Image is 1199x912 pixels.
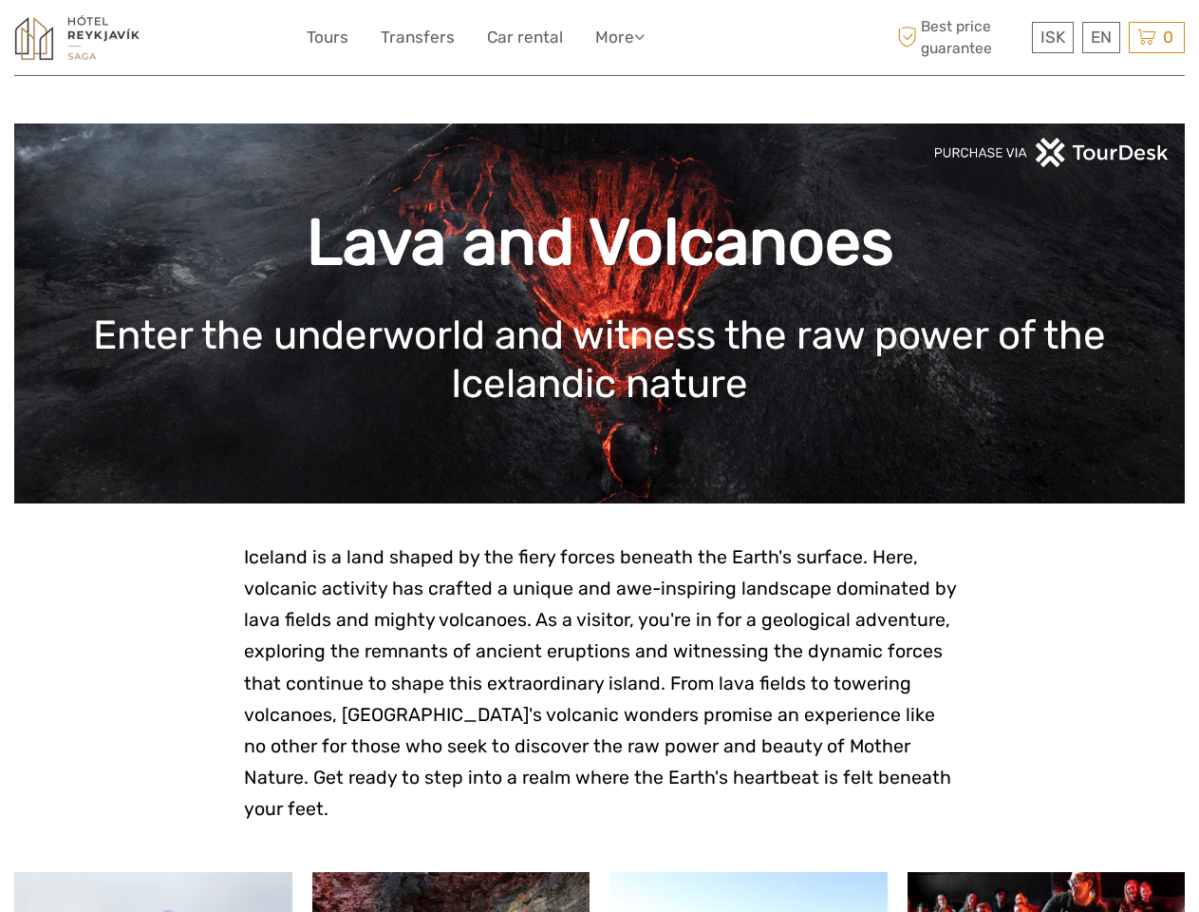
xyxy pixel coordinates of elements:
[381,24,455,51] a: Transfers
[1040,28,1065,47] span: ISK
[43,312,1156,408] h1: Enter the underworld and witness the raw power of the Icelandic nature
[307,24,348,51] a: Tours
[933,138,1171,167] img: PurchaseViaTourDeskwhite.png
[892,16,1027,58] span: Best price guarantee
[595,24,645,51] a: More
[1160,28,1176,47] span: 0
[487,24,563,51] a: Car rental
[1082,22,1120,53] div: EN
[244,546,956,820] span: Iceland is a land shaped by the fiery forces beneath the Earth's surface. Here, volcanic activity...
[14,14,141,61] img: 1545-f919e0b8-ed97-4305-9c76-0e37fee863fd_logo_small.jpg
[43,204,1156,281] h1: Lava and Volcanoes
